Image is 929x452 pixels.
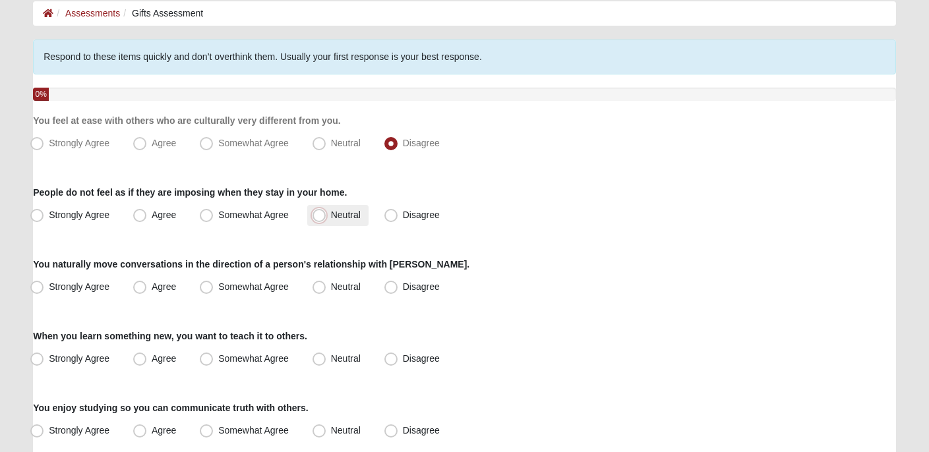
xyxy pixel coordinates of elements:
span: Strongly Agree [49,281,109,292]
span: Strongly Agree [49,210,109,220]
span: Agree [152,425,176,436]
span: Disagree [403,425,440,436]
span: Somewhat Agree [218,353,289,364]
span: Disagree [403,210,440,220]
label: You feel at ease with others who are culturally very different from you. [33,114,341,127]
span: Neutral [331,425,361,436]
span: Disagree [403,281,440,292]
span: Agree [152,353,176,364]
span: Agree [152,210,176,220]
span: Agree [152,138,176,148]
span: Somewhat Agree [218,138,289,148]
span: Somewhat Agree [218,425,289,436]
span: Strongly Agree [49,353,109,364]
span: Neutral [331,281,361,292]
li: Gifts Assessment [120,7,203,20]
label: You naturally move conversations in the direction of a person's relationship with [PERSON_NAME]. [33,258,469,271]
span: Neutral [331,353,361,364]
span: Somewhat Agree [218,281,289,292]
span: Neutral [331,138,361,148]
label: When you learn something new, you want to teach it to others. [33,329,307,343]
label: People do not feel as if they are imposing when they stay in your home. [33,186,347,199]
span: Strongly Agree [49,425,109,436]
label: You enjoy studying so you can communicate truth with others. [33,401,308,414]
span: Agree [152,281,176,292]
div: 0% [33,88,49,101]
span: Neutral [331,210,361,220]
span: Disagree [403,353,440,364]
a: Assessments [65,8,120,18]
span: Respond to these items quickly and don’t overthink them. Usually your first response is your best... [44,51,482,62]
span: Strongly Agree [49,138,109,148]
span: Somewhat Agree [218,210,289,220]
span: Disagree [403,138,440,148]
